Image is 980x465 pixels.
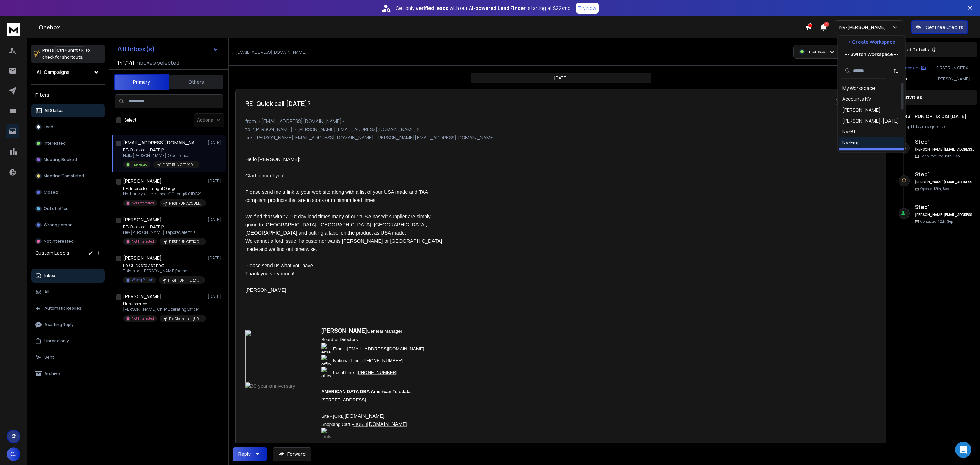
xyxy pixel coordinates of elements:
[934,186,949,191] span: 12th, Sep
[123,224,205,230] p: RE: Quick call [DATE]?
[839,24,889,31] p: NV-[PERSON_NAME]
[44,157,77,162] p: Meeting Booked
[900,46,929,53] p: Lead Details
[31,367,105,381] button: Archive
[321,355,331,365] img: office
[245,238,443,252] span: We cannot afford issue if a customer wants [PERSON_NAME] or [GEOGRAPHIC_DATA] made and we find ou...
[900,113,973,120] h1: FIRST RUN OPTIX DIS [DATE]
[112,42,224,56] button: All Inbox(s)
[321,328,367,334] span: [PERSON_NAME]
[233,447,267,461] button: Reply
[848,38,895,45] p: + Create Workspace
[31,235,105,248] button: Not Interested
[245,173,285,178] span: Glad to meet you!
[333,358,403,363] span: National Line -
[900,124,973,129] div: |
[123,216,162,223] h1: [PERSON_NAME]
[321,389,411,394] b: AMERICAN DATA DBA American Teledata
[44,124,53,130] p: Lead
[245,271,294,276] span: Thank you very much!
[31,351,105,364] button: Sent
[926,24,963,31] p: Get Free Credits
[416,5,448,12] strong: verified leads
[44,322,74,327] p: Awaiting Reply
[7,447,20,461] span: CJ
[132,201,154,206] p: Not Interested
[31,318,105,332] button: Awaiting Reply
[31,218,105,232] button: Wrong person
[915,203,975,211] h6: Step 1 :
[321,397,366,402] span: [STREET_ADDRESS]
[245,126,876,133] p: to: '[PERSON_NAME]' <[PERSON_NAME][EMAIL_ADDRESS][DOMAIN_NAME]>
[367,421,407,427] span: [DOMAIN_NAME]
[915,212,975,218] h6: [PERSON_NAME][EMAIL_ADDRESS][DOMAIN_NAME]
[31,202,105,215] button: Out of office
[123,268,205,274] p: This is not [PERSON_NAME]'s email
[123,307,205,312] p: [PERSON_NAME] Chief Operating Officer
[31,334,105,348] button: Unread only
[376,134,495,141] p: [PERSON_NAME][EMAIL_ADDRESS][DOMAIN_NAME]
[123,255,162,261] h1: [PERSON_NAME]
[321,343,331,353] img: email
[396,5,571,12] p: Get only with our starting at $22/mo
[915,147,975,152] h6: [PERSON_NAME][EMAIL_ADDRESS][DOMAIN_NAME]
[321,414,385,419] a: Site - [URL][DOMAIN_NAME]
[945,154,960,158] span: 12th, Sep
[245,134,252,141] p: cc:
[123,147,199,153] p: RE: Quick call [DATE]?
[357,370,397,375] a: [PHONE_NUMBER]
[44,206,69,211] p: Out of office
[123,153,199,158] p: Hello [PERSON_NAME]: Glad to meet
[896,90,977,105] div: Activities
[915,138,975,146] h6: Step 1 :
[37,69,70,76] h1: All Campaigns
[44,108,64,113] p: All Status
[576,3,599,14] button: Try Now
[353,422,407,427] a: - [URL][DOMAIN_NAME]
[920,154,960,159] p: Reply Received
[362,358,403,363] span: [PHONE_NUMBER]
[238,451,251,458] div: Reply
[132,277,153,283] p: Wrong Person
[124,117,136,123] label: Select
[245,287,287,293] span: [PERSON_NAME]
[117,59,134,67] span: 141 / 141
[31,169,105,183] button: Meeting Completed
[245,214,432,236] span: We find that with “7-10” day lead times many of our “USA based” supplier are simply going to [GEO...
[845,51,899,58] p: --- Switch Workspace ---
[911,20,968,34] button: Get Free Credits
[955,442,971,458] div: Open Intercom Messenger
[245,189,429,203] span: Please send me a link to your web site along with a list of your USA made and TAA compliant produ...
[31,285,105,299] button: All
[7,23,20,36] img: logo
[44,306,81,311] p: Automatic Replies
[123,178,162,185] h1: [PERSON_NAME]
[321,328,402,342] span: General Manager Board of Directors
[235,50,307,55] p: [EMAIL_ADDRESS][DOMAIN_NAME]
[321,422,407,427] span: Shopping Cart -
[245,263,314,268] span: Please send us what you have.
[31,104,105,117] button: All Status
[31,302,105,315] button: Automatic Replies
[208,294,223,299] p: [DATE]
[42,47,90,61] p: Press to check for shortcuts.
[889,64,903,78] button: Sort by Sort A-Z
[44,190,58,195] p: Closed
[136,59,179,67] h3: Inboxes selected
[132,162,148,167] p: Interested
[321,428,331,438] a: LinkedIn
[44,371,60,376] p: Archive
[835,99,876,106] p: [DATE] : 03:59 pm
[353,422,367,427] span: - [URL]
[55,46,84,54] span: Ctrl + Shift + k
[44,273,55,278] p: Inbox
[920,219,953,224] p: Contacted
[321,414,345,419] span: Site - [URL]
[44,173,84,179] p: Meeting Completed
[169,239,202,244] p: FIRST RUN OPTIX DIS [DATE]
[44,338,69,344] p: Unread only
[168,278,201,283] p: FIRST RUN- HERLYHY INSU, [DATE]
[123,263,205,268] p: Re: Quick site visit next
[578,5,597,12] p: Try Now
[208,217,223,222] p: [DATE]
